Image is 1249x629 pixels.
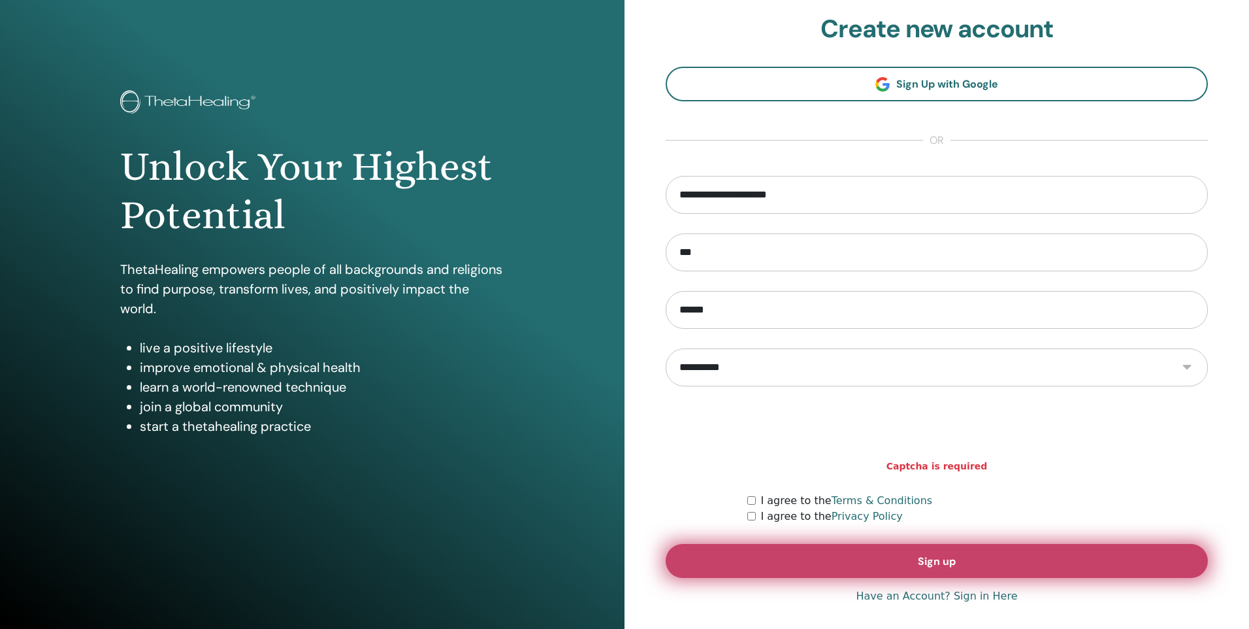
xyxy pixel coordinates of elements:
li: improve emotional & physical health [140,358,504,377]
span: Sign up [918,554,956,568]
a: Terms & Conditions [832,494,932,507]
span: or [923,133,950,148]
strong: Captcha is required [886,460,988,473]
li: learn a world-renowned technique [140,377,504,397]
h1: Unlock Your Highest Potential [120,143,504,240]
button: Sign up [666,544,1208,578]
a: Have an Account? Sign in Here [856,588,1017,604]
p: ThetaHealing empowers people of all backgrounds and religions to find purpose, transform lives, a... [120,260,504,318]
h2: Create new account [666,14,1208,44]
li: join a global community [140,397,504,416]
li: start a thetahealing practice [140,416,504,436]
li: live a positive lifestyle [140,338,504,358]
span: Sign Up with Google [896,77,998,91]
a: Privacy Policy [832,510,903,522]
a: Sign Up with Google [666,67,1208,101]
iframe: reCAPTCHA [837,406,1036,457]
label: I agree to the [761,493,933,509]
label: I agree to the [761,509,903,524]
